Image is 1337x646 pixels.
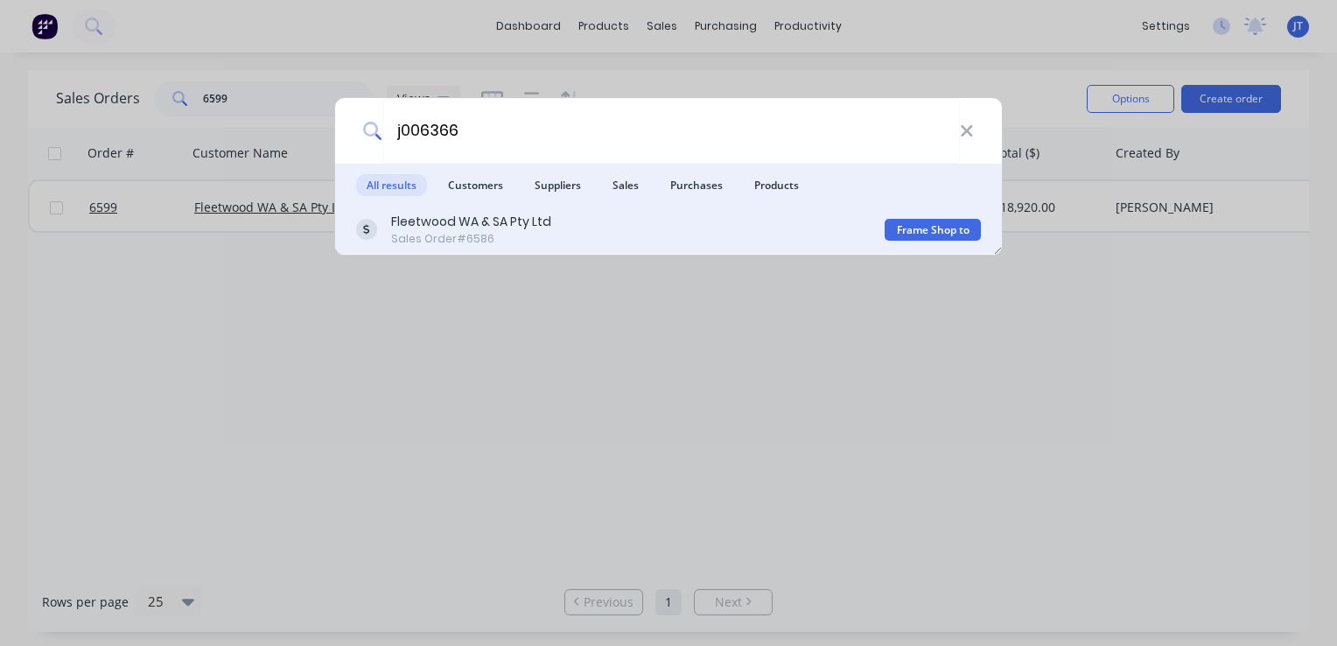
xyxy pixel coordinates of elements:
[356,174,427,196] span: All results
[391,231,551,247] div: Sales Order #6586
[391,213,551,231] div: Fleetwood WA & SA Pty Ltd
[744,174,809,196] span: Products
[885,219,981,241] div: Frame Shop to be done
[524,174,591,196] span: Suppliers
[602,174,649,196] span: Sales
[660,174,733,196] span: Purchases
[382,98,960,164] input: Start typing a customer or supplier name to create a new order...
[437,174,514,196] span: Customers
